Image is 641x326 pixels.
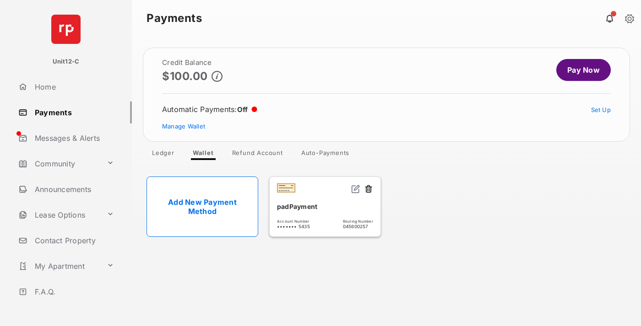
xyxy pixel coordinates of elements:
[53,57,80,66] p: Unit12-C
[162,70,208,82] p: $100.00
[162,105,257,114] div: Automatic Payments :
[15,153,103,175] a: Community
[351,184,360,193] img: svg+xml;base64,PHN2ZyB2aWV3Qm94PSIwIDAgMjQgMjQiIHdpZHRoPSIxNiIgaGVpZ2h0PSIxNiIgZmlsbD0ibm9uZSIgeG...
[225,149,290,160] a: Refund Account
[15,102,132,123] a: Payments
[15,230,132,251] a: Contact Property
[51,15,81,44] img: svg+xml;base64,PHN2ZyB4bWxucz0iaHR0cDovL3d3dy53My5vcmcvMjAwMC9zdmciIHdpZHRoPSI2NCIgaGVpZ2h0PSI2NC...
[237,105,248,114] span: Off
[343,224,373,229] span: 045600257
[15,127,132,149] a: Messages & Alerts
[185,149,221,160] a: Wallet
[15,178,132,200] a: Announcements
[147,13,202,24] strong: Payments
[294,149,357,160] a: Auto-Payments
[147,176,258,237] a: Add New Payment Method
[15,204,103,226] a: Lease Options
[145,149,182,160] a: Ledger
[15,76,132,98] a: Home
[15,255,103,277] a: My Apartment
[277,219,310,224] span: Account Number
[277,224,310,229] span: ••••••• 5435
[162,59,223,66] h2: Credit Balance
[277,199,373,214] div: padPayment
[591,106,611,113] a: Set Up
[15,281,132,303] a: F.A.Q.
[343,219,373,224] span: Routing Number
[162,123,205,130] a: Manage Wallet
